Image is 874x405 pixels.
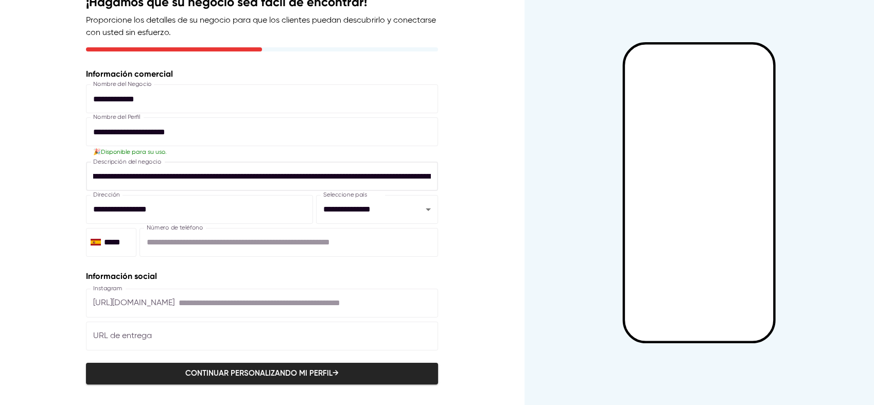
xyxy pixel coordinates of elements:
[86,14,438,39] p: Proporcione los detalles de su negocio para que los clientes puedan descubrirlo y conectarse con ...
[86,363,438,384] button: Continuar personalizando mi perfil→
[625,44,773,341] iframe: Mobile Preview
[97,367,427,380] span: Continuar personalizando mi perfil →
[86,270,438,283] p: Información social
[93,149,167,155] span: 🎉 Disponible para su uso .
[93,297,174,309] p: [URL][DOMAIN_NAME]
[86,68,438,80] p: Información comercial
